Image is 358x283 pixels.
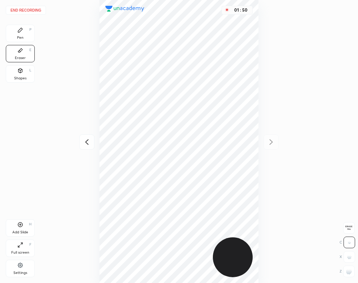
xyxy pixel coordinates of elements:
[11,251,29,254] div: Full screen
[14,76,26,80] div: Shapes
[105,6,144,12] img: logo.38c385cc.svg
[17,36,24,39] div: Pen
[29,243,31,246] div: F
[340,266,355,277] div: Z
[29,68,31,72] div: L
[340,251,355,263] div: X
[29,28,31,32] div: P
[29,222,31,226] div: H
[13,271,27,275] div: Settings
[15,56,26,60] div: Eraser
[6,6,46,14] button: End recording
[340,237,355,248] div: C
[344,225,354,230] span: Erase all
[29,48,31,52] div: E
[232,8,249,13] div: 01 : 50
[12,230,28,234] div: Add Slide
